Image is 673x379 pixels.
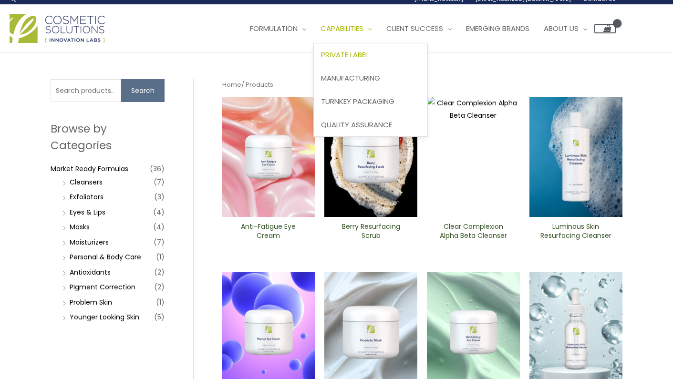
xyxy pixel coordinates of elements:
[321,50,368,60] span: Private Label
[51,164,128,174] a: Market Ready Formulas
[153,220,165,234] span: (4)
[250,23,298,33] span: Formulation
[332,222,409,244] a: Berry Resurfacing Scrub
[70,297,112,307] a: Problem Skin
[230,222,307,240] h2: Anti-Fatigue Eye Cream
[70,267,111,277] a: Antioxidants
[222,79,622,91] nav: Breadcrumb
[70,282,135,292] a: PIgment Correction
[236,14,616,43] nav: Site Navigation
[70,222,90,232] a: Masks
[154,310,165,324] span: (5)
[230,222,307,244] a: Anti-Fatigue Eye Cream
[70,192,104,202] a: Exfoliators
[154,266,165,279] span: (2)
[243,14,313,43] a: Formulation
[121,79,165,102] button: Search
[321,120,392,130] span: Quality Assurance
[70,252,141,262] a: Personal & Body Care
[156,250,165,264] span: (1)
[154,280,165,294] span: (2)
[427,97,520,217] img: Clear Complexion Alpha Beta ​Cleanser
[324,97,417,217] img: Berry Resurfacing Scrub
[435,222,512,244] a: Clear Complexion Alpha Beta ​Cleanser
[386,23,443,33] span: Client Success
[154,190,165,204] span: (3)
[544,23,579,33] span: About Us
[150,162,165,175] span: (36)
[379,14,459,43] a: Client Success
[10,14,105,43] img: Cosmetic Solutions Logo
[314,43,427,67] a: Private Label
[466,23,529,33] span: Emerging Brands
[538,222,614,244] a: Luminous Skin Resurfacing ​Cleanser
[529,97,622,217] img: Luminous Skin Resurfacing ​Cleanser
[70,177,103,187] a: Cleansers
[313,14,379,43] a: Capabilities
[594,24,616,33] a: View Shopping Cart, empty
[222,97,315,217] img: Anti Fatigue Eye Cream
[314,67,427,90] a: Manufacturing
[537,14,594,43] a: About Us
[153,205,165,219] span: (4)
[51,79,121,102] input: Search products…
[154,175,165,189] span: (7)
[70,207,105,217] a: Eyes & Lips
[321,73,380,83] span: Manufacturing
[459,14,537,43] a: Emerging Brands
[70,237,109,247] a: Moisturizers
[156,296,165,309] span: (1)
[154,236,165,249] span: (7)
[314,113,427,136] a: Quality Assurance
[51,121,165,153] h2: Browse by Categories
[321,96,394,106] span: Turnkey Packaging
[332,222,409,240] h2: Berry Resurfacing Scrub
[538,222,614,240] h2: Luminous Skin Resurfacing ​Cleanser
[70,312,139,322] a: Younger Looking Skin
[321,23,363,33] span: Capabilities
[314,90,427,113] a: Turnkey Packaging
[222,80,241,89] a: Home
[435,222,512,240] h2: Clear Complexion Alpha Beta ​Cleanser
